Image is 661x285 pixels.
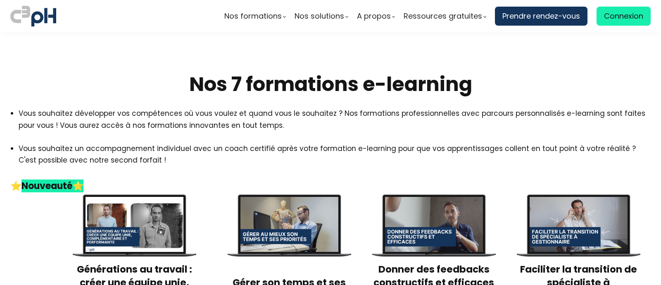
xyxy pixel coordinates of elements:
strong: Nouveauté⭐ [21,180,83,192]
a: Prendre rendez-vous [495,7,587,26]
li: Vous souhaitez développer vos compétences où vous voulez et quand vous le souhaitez ? Nos formati... [19,108,651,131]
span: Prendre rendez-vous [502,10,580,22]
span: ⭐ [10,180,21,192]
a: Connexion [597,7,651,26]
span: A propos [357,10,391,22]
img: logo C3PH [10,4,56,28]
span: Nos formations [224,10,282,22]
li: Vous souhaitez un accompagnement individuel avec un coach certifié après votre formation e-learni... [19,143,651,177]
span: Connexion [604,10,643,22]
span: Nos solutions [295,10,344,22]
h2: Nos 7 formations e-learning [10,72,651,97]
span: Ressources gratuites [404,10,482,22]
